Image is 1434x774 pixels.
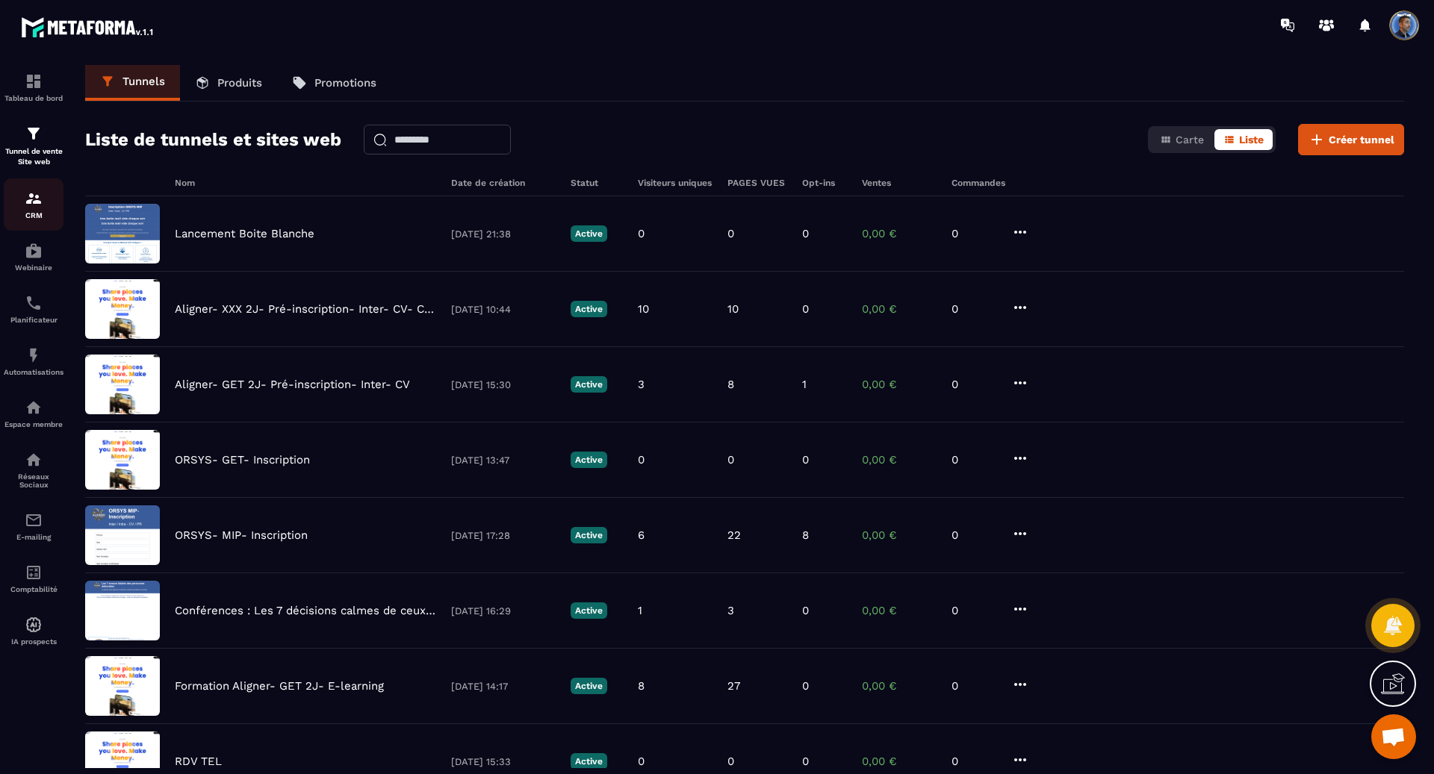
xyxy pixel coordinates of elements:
h6: Opt-ins [802,178,847,188]
p: [DATE] 14:17 [451,681,556,692]
p: Aligner- GET 2J- Pré-inscription- Inter- CV [175,378,410,391]
p: 0 [802,679,809,693]
p: 0,00 € [862,755,937,768]
h6: Date de création [451,178,556,188]
p: Active [571,376,607,393]
img: image [85,505,160,565]
button: Liste [1214,129,1273,150]
a: Produits [180,65,277,101]
a: schedulerschedulerPlanificateur [4,283,63,335]
p: Webinaire [4,263,63,272]
p: 22 [727,528,741,542]
p: 27 [727,679,740,693]
a: accountantaccountantComptabilité [4,552,63,605]
img: email [25,511,43,529]
p: Active [571,602,607,619]
p: 0 [802,604,809,617]
span: Créer tunnel [1329,132,1394,147]
p: Tableau de bord [4,94,63,102]
p: 0 [802,755,809,768]
img: logo [21,13,155,40]
p: [DATE] 16:29 [451,605,556,617]
img: formation [25,190,43,207]
p: Tunnels [122,75,165,88]
p: 0,00 € [862,227,937,240]
p: 1 [638,604,642,617]
p: 8 [727,378,734,391]
p: 0 [638,755,645,768]
p: [DATE] 17:28 [451,530,556,541]
img: image [85,430,160,490]
p: Active [571,753,607,770]
h6: PAGES VUES [727,178,787,188]
p: [DATE] 15:30 [451,379,556,390]
p: Active [571,452,607,468]
img: social-network [25,451,43,469]
p: Espace membre [4,420,63,428]
p: RDV TEL [175,755,222,768]
p: Lancement Boite Blanche [175,227,314,240]
p: 0 [952,378,996,391]
img: image [85,656,160,716]
a: automationsautomationsEspace membre [4,387,63,440]
a: formationformationTunnel de vente Site web [4,113,63,178]
h6: Visiteurs uniques [638,178,713,188]
img: image [85,204,160,263]
p: ORSYS- MIP- Inscription [175,528,308,542]
span: Carte [1176,134,1204,146]
img: accountant [25,564,43,581]
p: 0 [638,227,645,240]
p: 0,00 € [862,528,937,542]
p: 10 [638,302,649,316]
p: 0 [802,453,809,466]
p: 0,00 € [862,679,937,693]
p: Comptabilité [4,585,63,593]
p: 1 [802,378,807,391]
a: Promotions [277,65,391,101]
a: automationsautomationsAutomatisations [4,335,63,387]
img: automations [25,242,43,260]
p: Active [571,527,607,543]
img: image [85,581,160,640]
p: [DATE] 21:38 [451,228,556,240]
p: [DATE] 13:47 [451,455,556,466]
p: 0,00 € [862,302,937,316]
p: 0 [952,528,996,542]
p: Conférences : Les 7 décisions calmes de ceux que rien ne déborde [175,604,436,617]
p: 0 [952,679,996,693]
p: Promotions [314,76,376,90]
p: 0 [802,227,809,240]
p: Planificateur [4,316,63,324]
p: 0 [952,755,996,768]
img: automations [25,399,43,416]
img: formation [25,72,43,90]
p: IA prospects [4,637,63,646]
p: 0 [638,453,645,466]
p: 0,00 € [862,378,937,391]
span: Liste [1239,134,1264,146]
p: 6 [638,528,645,542]
img: scheduler [25,294,43,312]
p: E-mailing [4,533,63,541]
p: 0 [952,604,996,617]
p: 3 [727,604,734,617]
img: automations [25,346,43,364]
img: automations [25,616,43,634]
button: Carte [1151,129,1213,150]
p: Réseaux Sociaux [4,472,63,489]
p: Aligner- XXX 2J- Pré-inscription- Inter- CV- Copy [175,302,436,316]
p: Active [571,678,607,694]
button: Créer tunnel [1298,124,1404,155]
p: [DATE] 15:33 [451,756,556,767]
p: ORSYS- GET- Inscription [175,453,310,466]
p: Produits [217,76,262,90]
p: 10 [727,302,739,316]
p: 3 [638,378,645,391]
a: formationformationTableau de bord [4,61,63,113]
h2: Liste de tunnels et sites web [85,125,341,155]
h6: Ventes [862,178,937,188]
a: Tunnels [85,65,180,101]
p: 0 [727,227,734,240]
h6: Statut [571,178,623,188]
p: 0 [727,453,734,466]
